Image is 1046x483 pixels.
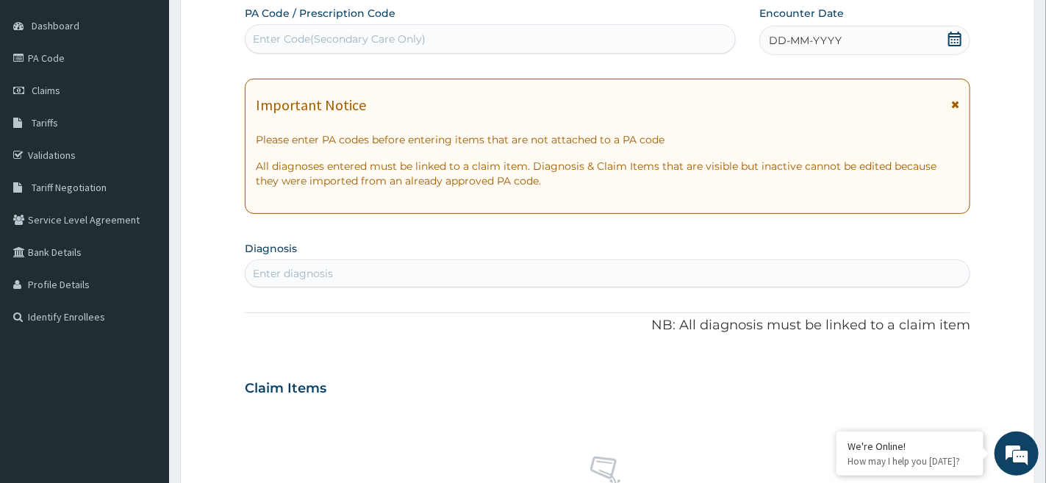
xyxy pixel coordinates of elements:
[27,74,60,110] img: d_794563401_company_1708531726252_794563401
[245,381,326,397] h3: Claim Items
[7,324,280,376] textarea: Type your message and hit 'Enter'
[76,82,247,101] div: Chat with us now
[256,159,959,188] p: All diagnoses entered must be linked to a claim item. Diagnosis & Claim Items that are visible bu...
[848,455,972,468] p: How may I help you today?
[245,316,970,335] p: NB: All diagnosis must be linked to a claim item
[759,6,844,21] label: Encounter Date
[32,181,107,194] span: Tariff Negotiation
[32,116,58,129] span: Tariffs
[241,7,276,43] div: Minimize live chat window
[253,266,333,281] div: Enter diagnosis
[85,146,203,295] span: We're online!
[32,84,60,97] span: Claims
[848,440,972,453] div: We're Online!
[253,32,426,46] div: Enter Code(Secondary Care Only)
[769,33,842,48] span: DD-MM-YYYY
[245,241,297,256] label: Diagnosis
[256,97,366,113] h1: Important Notice
[32,19,79,32] span: Dashboard
[256,132,959,147] p: Please enter PA codes before entering items that are not attached to a PA code
[245,6,395,21] label: PA Code / Prescription Code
